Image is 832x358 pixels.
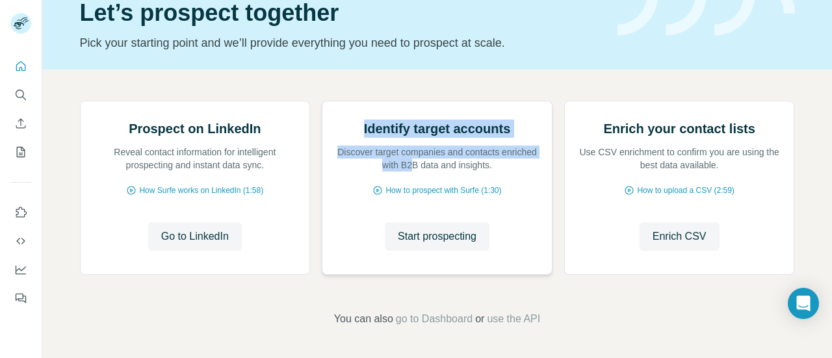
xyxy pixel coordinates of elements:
[148,222,242,251] button: Go to LinkedIn
[364,120,511,138] h2: Identify target accounts
[396,311,473,327] button: go to Dashboard
[653,229,707,244] span: Enrich CSV
[788,288,819,319] div: Open Intercom Messenger
[80,34,602,52] p: Pick your starting point and we’ll provide everything you need to prospect at scale.
[385,185,501,196] span: How to prospect with Surfe (1:30)
[10,229,31,253] button: Use Surfe API
[10,140,31,164] button: My lists
[10,287,31,310] button: Feedback
[10,258,31,281] button: Dashboard
[10,201,31,224] button: Use Surfe on LinkedIn
[334,311,393,327] span: You can also
[640,222,720,251] button: Enrich CSV
[10,83,31,107] button: Search
[94,146,297,172] p: Reveal contact information for intelligent prospecting and instant data sync.
[398,229,476,244] span: Start prospecting
[139,185,263,196] span: How Surfe works on LinkedIn (1:58)
[335,146,539,172] p: Discover target companies and contacts enriched with B2B data and insights.
[161,229,229,244] span: Go to LinkedIn
[487,311,540,327] button: use the API
[578,146,781,172] p: Use CSV enrichment to confirm you are using the best data available.
[637,185,734,196] span: How to upload a CSV (2:59)
[475,311,484,327] span: or
[10,55,31,78] button: Quick start
[10,112,31,135] button: Enrich CSV
[603,120,755,138] h2: Enrich your contact lists
[385,222,489,251] button: Start prospecting
[129,120,261,138] h2: Prospect on LinkedIn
